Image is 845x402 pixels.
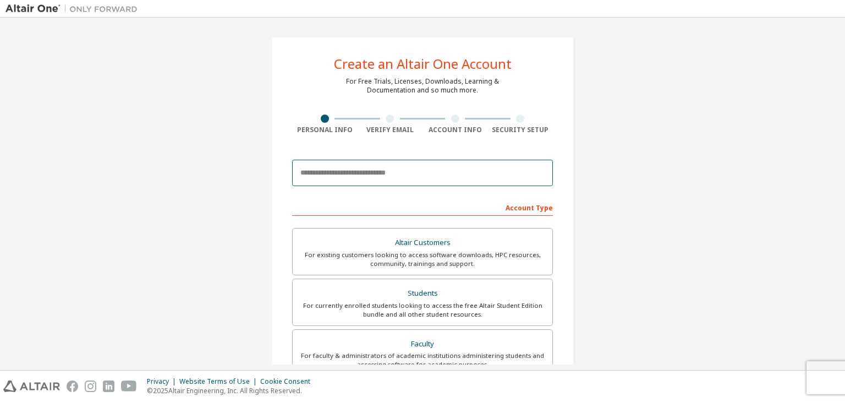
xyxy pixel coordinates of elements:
[147,377,179,386] div: Privacy
[299,235,546,251] div: Altair Customers
[85,381,96,392] img: instagram.svg
[299,301,546,319] div: For currently enrolled students looking to access the free Altair Student Edition bundle and all ...
[358,126,423,134] div: Verify Email
[346,77,499,95] div: For Free Trials, Licenses, Downloads, Learning & Documentation and so much more.
[103,381,114,392] img: linkedin.svg
[299,351,546,369] div: For faculty & administrators of academic institutions administering students and accessing softwa...
[334,57,512,70] div: Create an Altair One Account
[260,377,317,386] div: Cookie Consent
[179,377,260,386] div: Website Terms of Use
[3,381,60,392] img: altair_logo.svg
[292,126,358,134] div: Personal Info
[292,198,553,216] div: Account Type
[488,126,553,134] div: Security Setup
[67,381,78,392] img: facebook.svg
[121,381,137,392] img: youtube.svg
[299,286,546,301] div: Students
[6,3,143,14] img: Altair One
[147,386,317,395] p: © 2025 Altair Engineering, Inc. All Rights Reserved.
[422,126,488,134] div: Account Info
[299,336,546,352] div: Faculty
[299,251,546,268] div: For existing customers looking to access software downloads, HPC resources, community, trainings ...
